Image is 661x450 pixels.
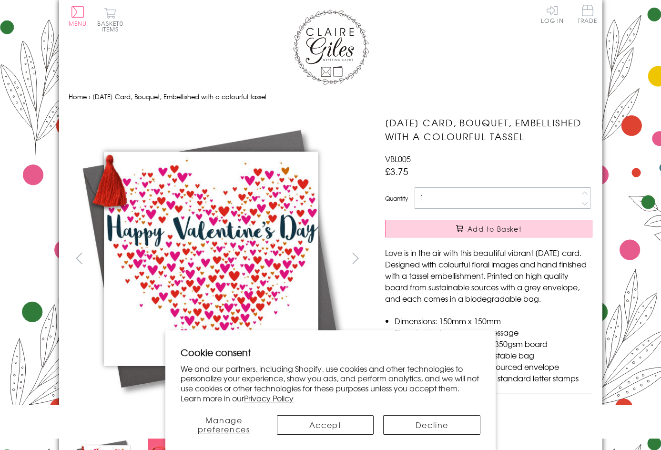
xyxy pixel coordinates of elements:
button: prev [69,247,90,269]
img: Valentine's Day Card, Bouquet, Embellished with a colourful tassel [68,116,354,402]
button: Basket0 items [97,8,123,32]
a: Home [69,92,87,101]
li: Dimensions: 150mm x 150mm [395,315,592,327]
span: Manage preferences [198,414,250,435]
label: Quantity [385,194,408,203]
img: Valentine's Day Card, Bouquet, Embellished with a colourful tassel [366,116,652,402]
span: Add to Basket [468,224,522,234]
a: Log In [541,5,564,23]
span: › [89,92,91,101]
span: Menu [69,19,87,28]
a: Privacy Policy [244,392,294,404]
img: Claire Giles Greetings Cards [293,10,369,85]
p: Love is in the air with this beautiful vibrant [DATE] card. Designed with colourful floral images... [385,247,592,304]
button: Decline [383,415,480,435]
button: Menu [69,6,87,26]
span: [DATE] Card, Bouquet, Embellished with a colourful tassel [92,92,266,101]
p: We and our partners, including Shopify, use cookies and other technologies to personalize your ex... [181,364,481,403]
h2: Cookie consent [181,346,481,359]
span: 0 items [102,19,123,33]
button: Add to Basket [385,220,592,237]
button: Manage preferences [181,415,267,435]
a: Trade [578,5,598,25]
span: Trade [578,5,598,23]
span: £3.75 [385,164,408,178]
nav: breadcrumbs [69,87,593,107]
li: Blank inside for your own message [395,327,592,338]
button: Accept [277,415,374,435]
span: VBL005 [385,153,411,164]
button: next [345,247,366,269]
h1: [DATE] Card, Bouquet, Embellished with a colourful tassel [385,116,592,143]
